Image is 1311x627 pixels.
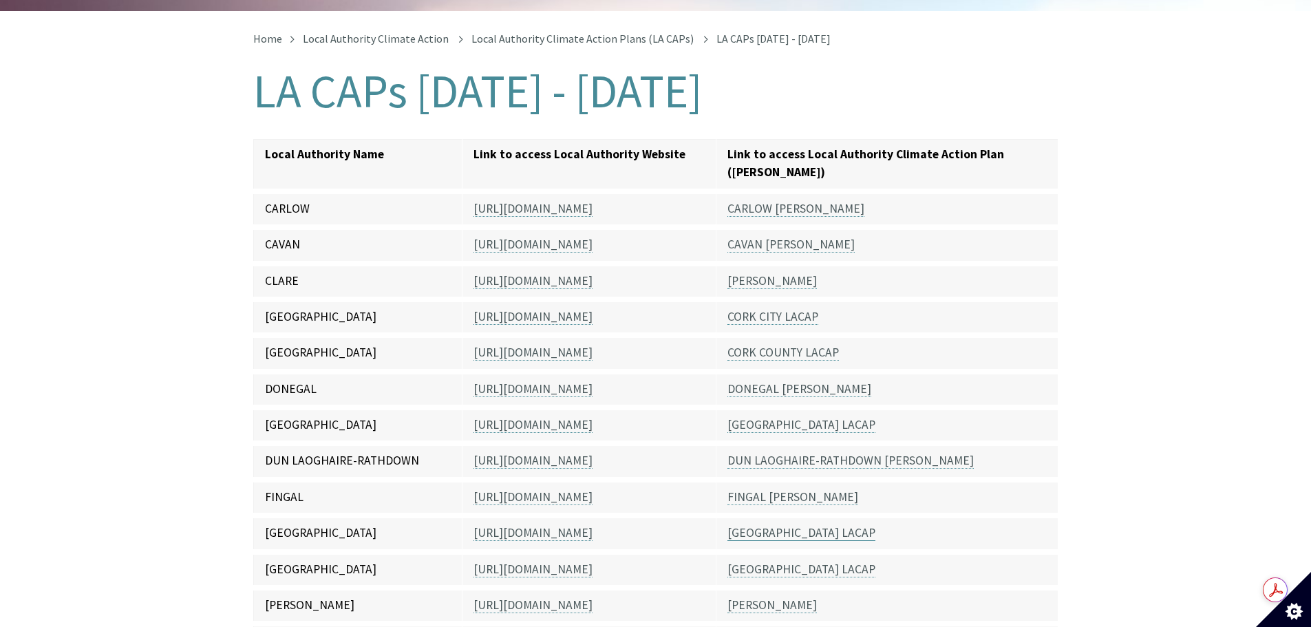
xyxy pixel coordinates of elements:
[473,525,593,541] a: [URL][DOMAIN_NAME]
[471,32,694,45] a: Local Authority Climate Action Plans (LA CAPs)
[727,237,855,253] a: CAVAN [PERSON_NAME]
[727,309,818,325] a: CORK CITY LACAP
[727,562,875,577] a: [GEOGRAPHIC_DATA] LACAP
[727,417,875,433] a: [GEOGRAPHIC_DATA] LACAP
[473,417,593,433] a: [URL][DOMAIN_NAME]
[253,480,462,516] td: FINGAL
[473,273,593,289] a: [URL][DOMAIN_NAME]
[253,264,462,299] td: CLARE
[473,562,593,577] a: [URL][DOMAIN_NAME]
[253,552,462,588] td: [GEOGRAPHIC_DATA]
[727,147,1004,180] strong: Link to access Local Authority Climate Action Plan ([PERSON_NAME])
[473,489,593,505] a: [URL][DOMAIN_NAME]
[253,227,462,263] td: CAVAN
[727,273,817,289] a: [PERSON_NAME]
[727,489,858,505] a: FINGAL [PERSON_NAME]
[265,147,384,162] strong: Local Authority Name
[473,237,593,253] a: [URL][DOMAIN_NAME]
[727,201,864,217] a: CARLOW [PERSON_NAME]
[727,345,839,361] a: CORK COUNTY LACAP
[473,147,685,162] strong: Link to access Local Authority Website
[253,588,462,624] td: [PERSON_NAME]
[473,453,593,469] a: [URL][DOMAIN_NAME]
[473,597,593,613] a: [URL][DOMAIN_NAME]
[253,516,462,551] td: [GEOGRAPHIC_DATA]
[727,453,974,469] a: DUN LAOGHAIRE-RATHDOWN [PERSON_NAME]
[253,191,462,227] td: CARLOW
[253,32,282,45] a: Home
[473,309,593,325] a: [URL][DOMAIN_NAME]
[727,597,817,613] a: [PERSON_NAME]
[253,335,462,371] td: [GEOGRAPHIC_DATA]
[253,443,462,479] td: DUN LAOGHAIRE-RATHDOWN
[253,407,462,443] td: [GEOGRAPHIC_DATA]
[1256,572,1311,627] button: Set cookie preferences
[727,381,871,397] a: DONEGAL [PERSON_NAME]
[473,381,593,397] a: [URL][DOMAIN_NAME]
[253,66,1058,117] h1: LA CAPs [DATE] - [DATE]
[727,525,875,541] a: [GEOGRAPHIC_DATA] LACAP
[716,32,831,45] span: LA CAPs [DATE] - [DATE]
[303,32,449,45] a: Local Authority Climate Action
[253,299,462,335] td: [GEOGRAPHIC_DATA]
[473,345,593,361] a: [URL][DOMAIN_NAME]
[473,201,593,217] a: [URL][DOMAIN_NAME]
[253,372,462,407] td: DONEGAL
